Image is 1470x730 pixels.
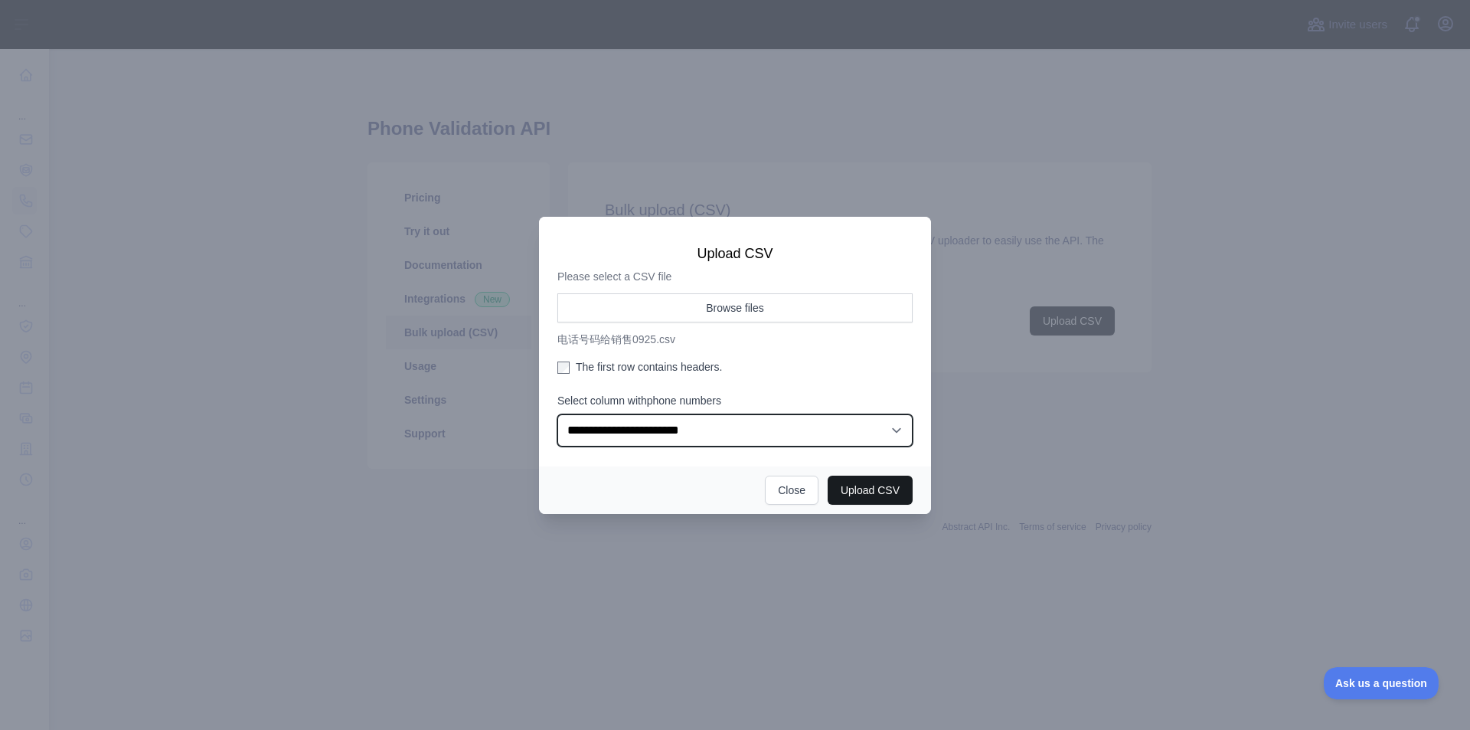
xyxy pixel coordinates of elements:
button: Upload CSV [828,476,913,505]
h3: Upload CSV [557,244,913,263]
iframe: Toggle Customer Support [1324,667,1439,699]
button: Close [765,476,818,505]
p: Please select a CSV file [557,269,913,284]
input: The first row contains headers. [557,362,570,374]
label: The first row contains headers. [557,359,913,375]
button: Browse files [557,293,913,322]
label: Select column with phone numbers [557,393,913,408]
p: 电话号码给销售0925.csv [557,332,913,347]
